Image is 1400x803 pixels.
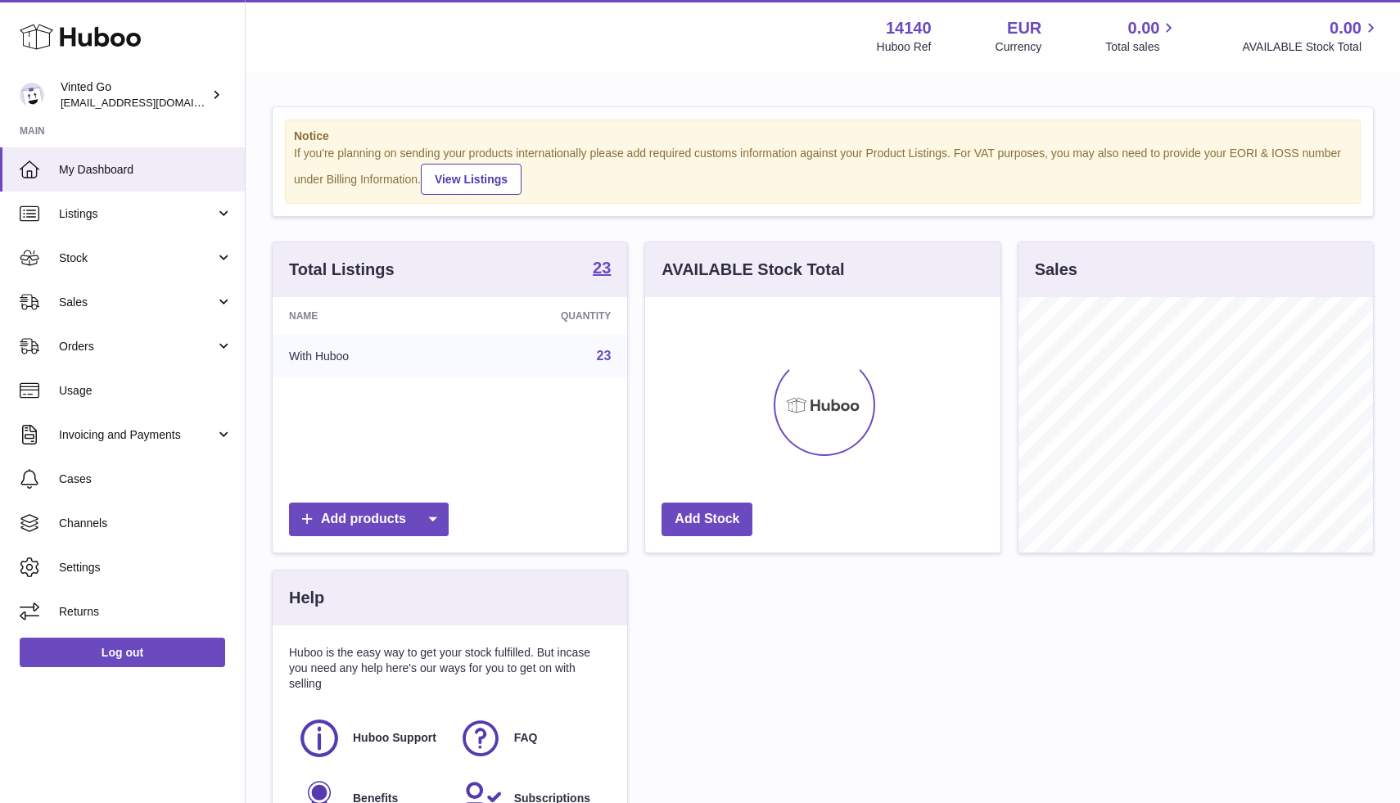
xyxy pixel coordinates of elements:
span: Total sales [1105,39,1178,55]
h3: Total Listings [289,259,395,281]
h3: Help [289,587,324,609]
div: If you're planning on sending your products internationally please add required customs informati... [294,146,1352,195]
span: Listings [59,206,215,222]
h3: AVAILABLE Stock Total [662,259,844,281]
p: Huboo is the easy way to get your stock fulfilled. But incase you need any help here's our ways f... [289,645,611,692]
a: 0.00 AVAILABLE Stock Total [1242,17,1380,55]
span: My Dashboard [59,162,233,178]
a: 0.00 Total sales [1105,17,1178,55]
td: With Huboo [273,335,460,377]
a: View Listings [421,164,522,195]
h3: Sales [1035,259,1077,281]
div: Huboo Ref [877,39,932,55]
span: FAQ [514,730,538,746]
strong: EUR [1007,17,1041,39]
a: 23 [597,349,612,363]
span: Cases [59,471,233,487]
span: Channels [59,516,233,531]
span: Huboo Support [353,730,436,746]
span: Sales [59,295,215,310]
a: 23 [593,259,611,279]
th: Name [273,297,460,335]
div: Vinted Go [61,79,208,111]
span: 0.00 [1128,17,1160,39]
a: Huboo Support [297,716,442,760]
span: 0.00 [1330,17,1362,39]
th: Quantity [460,297,628,335]
span: Invoicing and Payments [59,427,215,443]
span: Orders [59,339,215,354]
a: Add Stock [662,503,752,536]
strong: Notice [294,129,1352,144]
a: Add products [289,503,449,536]
span: Settings [59,560,233,575]
img: giedre.bartusyte@vinted.com [20,83,44,107]
span: AVAILABLE Stock Total [1242,39,1380,55]
span: Usage [59,383,233,399]
span: Returns [59,604,233,620]
strong: 14140 [886,17,932,39]
span: Stock [59,250,215,266]
div: Currency [996,39,1042,55]
span: [EMAIL_ADDRESS][DOMAIN_NAME] [61,96,241,109]
strong: 23 [593,259,611,276]
a: FAQ [458,716,603,760]
a: Log out [20,638,225,667]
